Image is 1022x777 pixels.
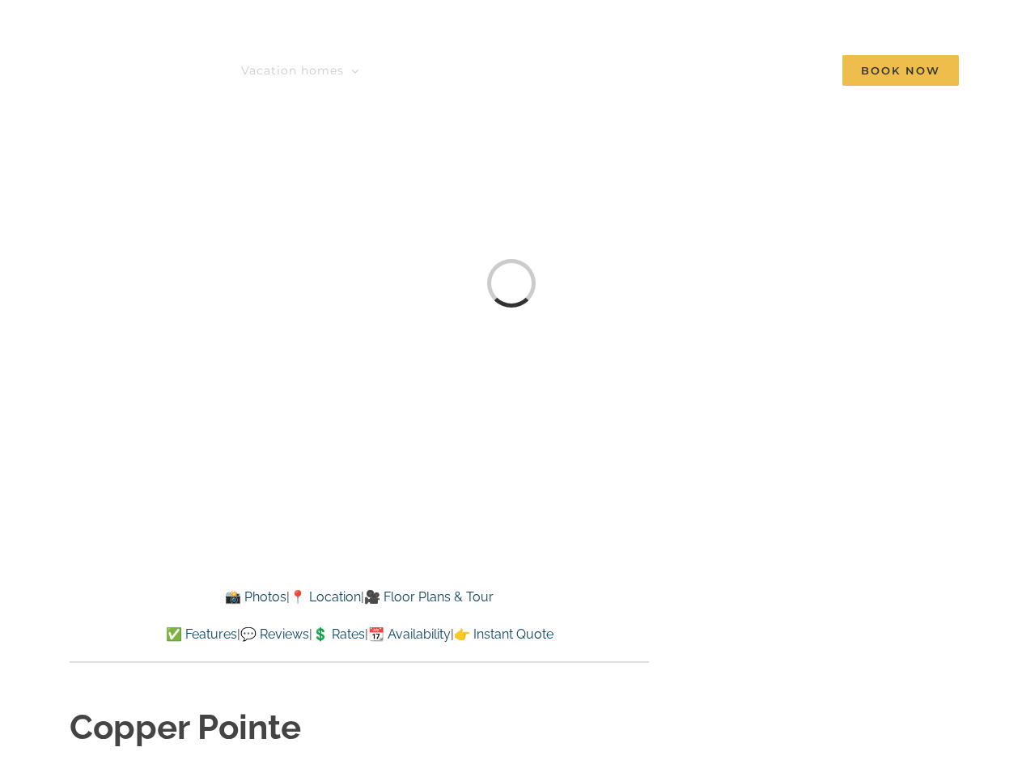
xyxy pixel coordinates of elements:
a: 👉 Instant Quote [454,626,553,642]
span: Vacation homes [241,65,344,76]
a: Contact [755,54,806,87]
a: Things to do [396,54,492,87]
p: | | | | [70,624,649,645]
span: Things to do [396,65,477,76]
a: 📆 Availability [368,626,451,642]
h1: Copper Pointe [70,704,649,752]
a: ✅ Features [166,626,237,642]
span: Contact [755,65,806,76]
span: About [664,65,703,76]
a: 📸 Photos [225,589,286,605]
nav: Main Menu [241,54,959,87]
p: | | [70,587,649,608]
div: Loading... [477,249,545,318]
span: Book Now [842,55,959,86]
a: 💲 Rates [312,626,365,642]
a: 📍 Location [290,589,361,605]
img: Branson Family Retreats Logo [63,14,337,50]
a: Deals & More [528,54,628,87]
a: 🎥 Floor Plans & Tour [364,589,494,605]
span: Deals & More [528,65,613,76]
a: 💬 Reviews [240,626,309,642]
a: About [664,54,719,87]
a: Vacation homes [241,54,359,87]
